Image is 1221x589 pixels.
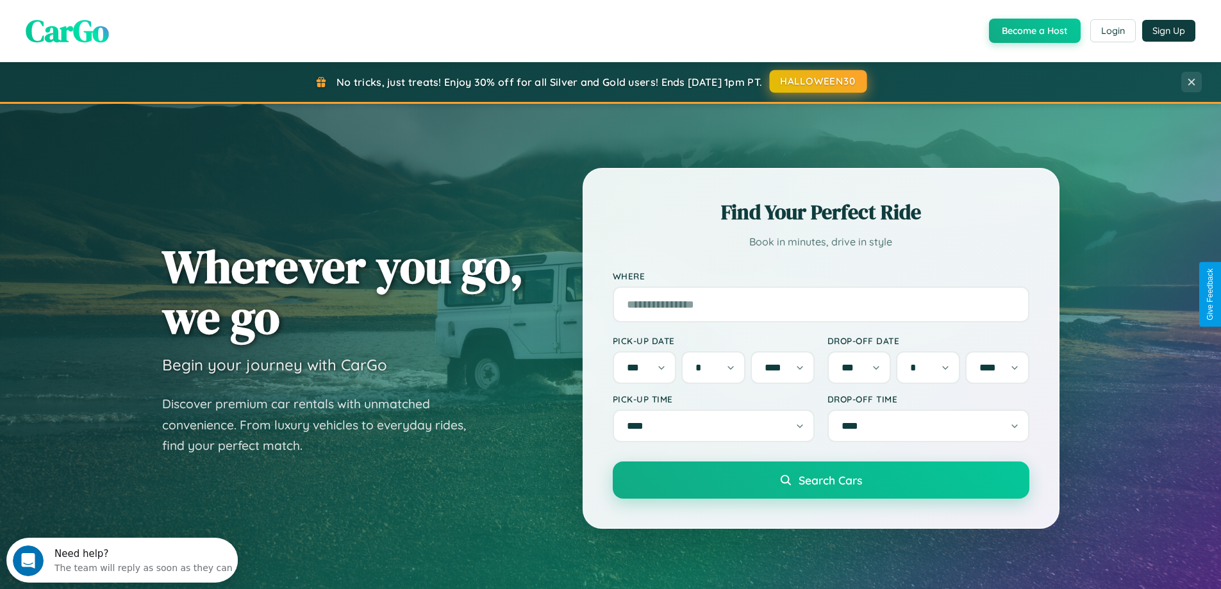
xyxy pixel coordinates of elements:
[162,355,387,374] h3: Begin your journey with CarGo
[613,461,1029,499] button: Search Cars
[1142,20,1195,42] button: Sign Up
[1090,19,1136,42] button: Login
[613,198,1029,226] h2: Find Your Perfect Ride
[770,70,867,93] button: HALLOWEEN30
[613,394,815,404] label: Pick-up Time
[613,335,815,346] label: Pick-up Date
[5,5,238,40] div: Open Intercom Messenger
[26,10,109,52] span: CarGo
[336,76,762,88] span: No tricks, just treats! Enjoy 30% off for all Silver and Gold users! Ends [DATE] 1pm PT.
[827,394,1029,404] label: Drop-off Time
[162,241,524,342] h1: Wherever you go, we go
[48,21,226,35] div: The team will reply as soon as they can
[48,11,226,21] div: Need help?
[162,394,483,456] p: Discover premium car rentals with unmatched convenience. From luxury vehicles to everyday rides, ...
[13,545,44,576] iframe: Intercom live chat
[613,270,1029,281] label: Where
[613,233,1029,251] p: Book in minutes, drive in style
[799,473,862,487] span: Search Cars
[989,19,1081,43] button: Become a Host
[6,538,238,583] iframe: Intercom live chat discovery launcher
[827,335,1029,346] label: Drop-off Date
[1206,269,1215,320] div: Give Feedback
